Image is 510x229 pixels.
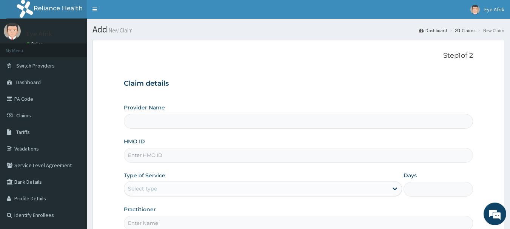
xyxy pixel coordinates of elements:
label: Practitioner [124,206,156,213]
p: Step 1 of 2 [124,52,473,60]
label: HMO ID [124,138,145,145]
a: Dashboard [419,27,447,34]
span: Switch Providers [16,62,55,69]
h1: Add [92,25,504,34]
span: Tariffs [16,129,30,135]
span: Claims [16,112,31,119]
span: Eye Afrik [484,6,504,13]
img: User Image [470,5,480,14]
label: Days [404,172,417,179]
img: User Image [4,23,21,40]
a: Claims [455,27,475,34]
h3: Claim details [124,80,473,88]
label: Type of Service [124,172,165,179]
p: Eye Afrik [26,31,52,37]
li: New Claim [476,27,504,34]
label: Provider Name [124,104,165,111]
input: Enter HMO ID [124,148,473,163]
a: Online [26,41,45,46]
small: New Claim [107,28,133,33]
div: Select type [128,185,157,192]
span: Dashboard [16,79,41,86]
